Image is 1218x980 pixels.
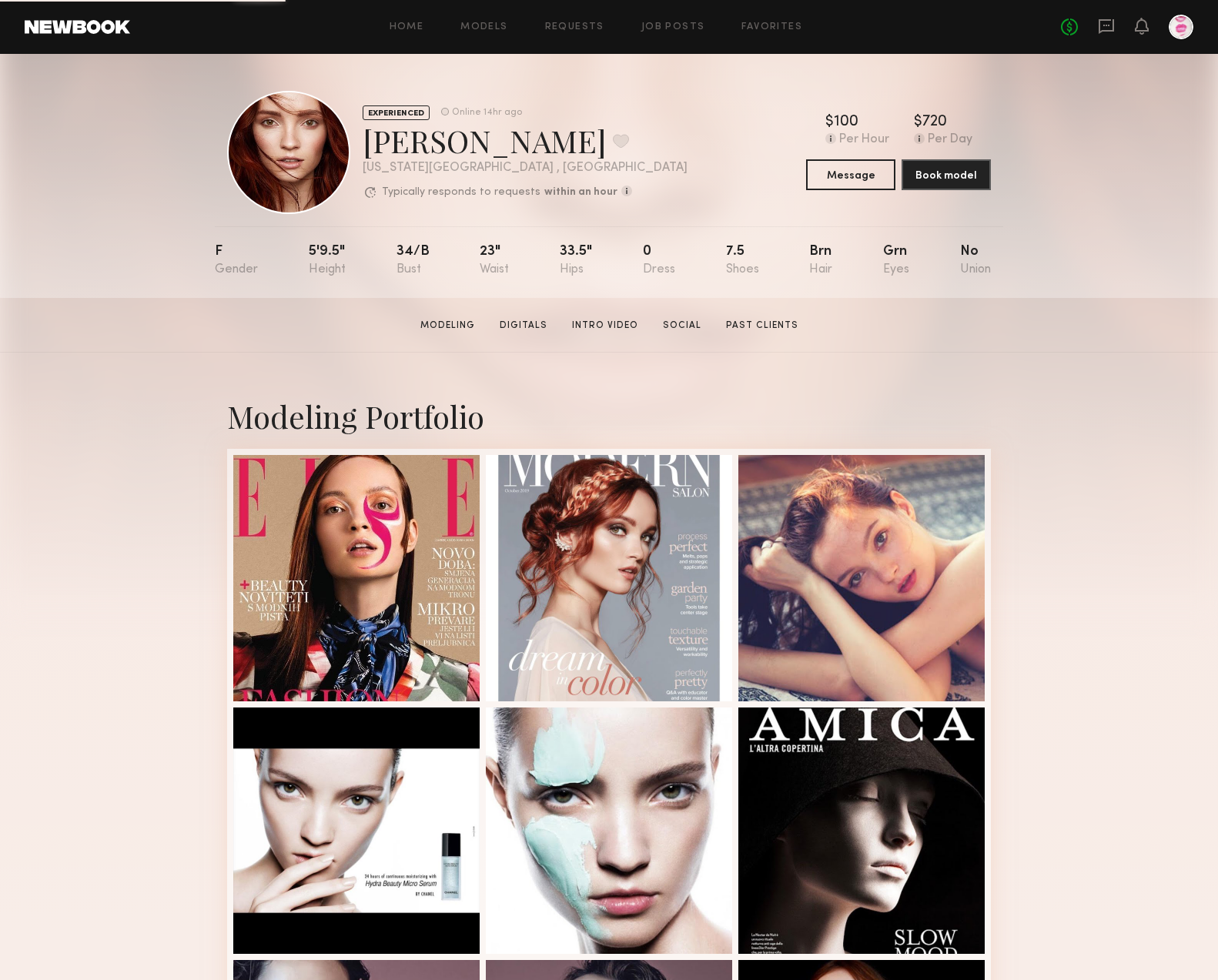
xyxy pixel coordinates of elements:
[545,22,604,32] a: Requests
[309,245,346,276] div: 5'9.5"
[825,115,834,130] div: $
[657,319,708,333] a: Social
[397,245,430,276] div: 34/b
[914,115,922,130] div: $
[566,319,644,333] a: Intro Video
[560,245,592,276] div: 33.5"
[363,105,430,120] div: EXPERIENCED
[227,396,991,436] div: Modeling Portfolio
[452,108,522,118] div: Online 14hr ago
[460,22,507,32] a: Models
[834,115,858,130] div: 100
[390,22,424,32] a: Home
[883,245,909,276] div: Grn
[922,115,947,130] div: 720
[960,245,991,276] div: No
[363,120,688,161] div: [PERSON_NAME]
[928,133,972,147] div: Per Day
[643,245,675,276] div: 0
[363,162,688,175] div: [US_STATE][GEOGRAPHIC_DATA] , [GEOGRAPHIC_DATA]
[809,245,832,276] div: Brn
[544,187,617,198] b: within an hour
[641,22,705,32] a: Job Posts
[494,319,554,333] a: Digitals
[480,245,509,276] div: 23"
[720,319,805,333] a: Past Clients
[741,22,802,32] a: Favorites
[806,159,895,190] button: Message
[726,245,759,276] div: 7.5
[902,159,991,190] button: Book model
[382,187,540,198] p: Typically responds to requests
[839,133,889,147] div: Per Hour
[414,319,481,333] a: Modeling
[215,245,258,276] div: F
